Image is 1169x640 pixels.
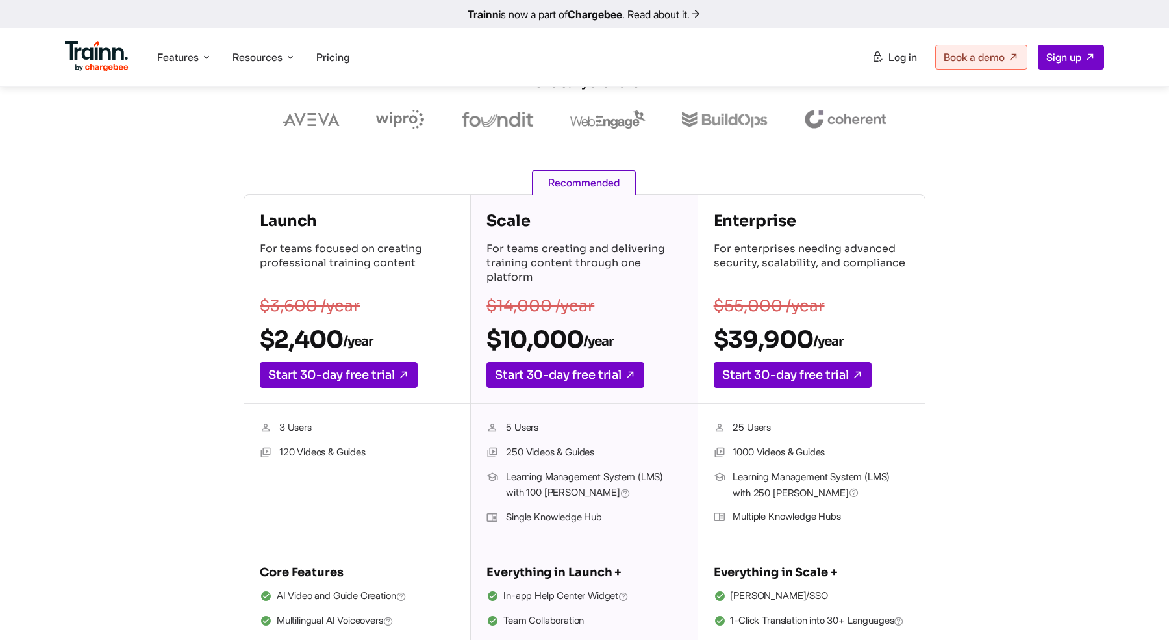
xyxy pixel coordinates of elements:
a: Book a demo [935,45,1027,70]
p: For teams creating and delivering training content through one platform [486,242,681,287]
img: foundit logo [461,112,534,127]
li: 120 Videos & Guides [260,444,455,461]
li: 3 Users [260,420,455,437]
img: buildops logo [682,112,767,128]
img: Trainn Logo [65,41,129,72]
h2: $2,400 [260,325,455,354]
span: In-app Help Center Widget [503,588,629,605]
img: wipro logo [376,110,425,129]
span: Log in [888,51,917,64]
span: Learning Management System (LMS) with 250 [PERSON_NAME] [733,469,909,501]
li: 5 Users [486,420,681,437]
h5: Everything in Scale + [714,562,909,583]
img: aveva logo [283,113,340,126]
span: Recommended [532,170,636,195]
p: For enterprises needing advanced security, scalability, and compliance [714,242,909,287]
p: For teams focused on creating professional training content [260,242,455,287]
img: webengage logo [570,110,646,129]
h4: Enterprise [714,211,909,231]
span: Multilingual AI Voiceovers [277,613,394,630]
b: Trainn [468,8,499,21]
s: $3,600 /year [260,296,360,316]
h2: $10,000 [486,325,681,354]
li: 250 Videos & Guides [486,444,681,461]
a: Sign up [1038,45,1104,70]
li: Single Knowledge Hub [486,509,681,526]
sub: /year [343,333,373,350]
a: Log in [864,45,925,69]
li: 25 Users [714,420,909,437]
span: Book a demo [944,51,1005,64]
li: [PERSON_NAME]/SSO [714,588,909,605]
span: Features [157,50,199,64]
s: $14,000 /year [486,296,594,316]
a: Pricing [316,51,349,64]
a: Start 30-day free trial [486,362,644,388]
li: Multiple Knowledge Hubs [714,509,909,526]
span: 1-Click Translation into 30+ Languages [730,613,904,630]
b: Chargebee [568,8,622,21]
span: Sign up [1046,51,1081,64]
span: AI Video and Guide Creation [277,588,407,605]
a: Start 30-day free trial [260,362,418,388]
li: Team Collaboration [486,613,681,630]
sub: /year [813,333,843,350]
s: $55,000 /year [714,296,825,316]
span: Resources [233,50,283,64]
sub: /year [583,333,613,350]
h4: Launch [260,211,455,231]
span: Learning Management System (LMS) with 100 [PERSON_NAME] [506,469,681,502]
img: coherent logo [804,110,886,129]
h5: Everything in Launch + [486,562,681,583]
a: Start 30-day free trial [714,362,872,388]
iframe: Chat Widget [1104,578,1169,640]
h4: Scale [486,211,681,231]
h2: $39,900 [714,325,909,354]
h5: Core Features [260,562,455,583]
li: 1000 Videos & Guides [714,444,909,461]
